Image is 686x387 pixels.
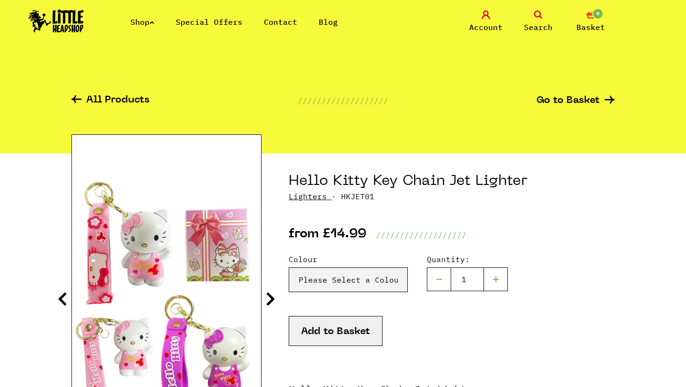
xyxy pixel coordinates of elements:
span: Basket [576,21,605,33]
span: 0 [592,8,604,20]
p: /////////////////// [298,95,388,106]
input: 1 [451,267,484,291]
a: Special Offers [176,17,242,27]
p: · HKJET01 [289,191,615,202]
a: Contact [264,17,297,27]
label: Quantity: [427,254,508,265]
a: Search [514,10,562,33]
h1: Hello Kitty Key Chain Jet Lighter [289,173,615,191]
a: All Products [71,95,150,106]
label: Colour [289,254,408,265]
p: from £14.99 [289,229,366,241]
span: Search [524,21,553,33]
p: /////////////////// [376,229,466,241]
span: Account [469,21,503,33]
a: 0 Basket [567,10,615,33]
a: Go to Basket [536,96,615,106]
a: Blog [319,17,338,27]
a: Shop [131,17,154,27]
button: Add to Basket [289,316,383,346]
img: Little Head Shop Logo [29,10,84,32]
a: Lighters [289,192,327,201]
